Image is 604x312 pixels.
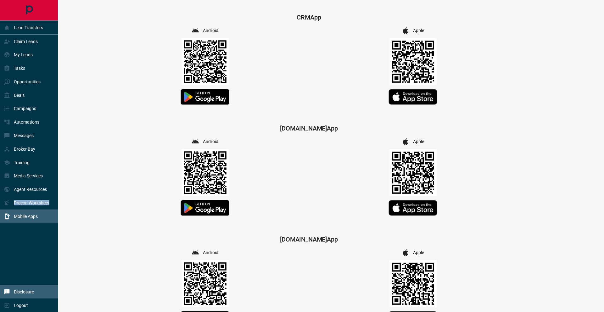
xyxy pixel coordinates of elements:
p: Android [203,249,219,256]
h2: CRM App [297,14,321,21]
img: download app on google play [181,200,229,216]
img: QR Code for Android [182,38,229,85]
img: QR Code for Android [182,260,229,307]
h2: [DOMAIN_NAME] App [280,236,338,243]
p: Apple [413,27,424,34]
p: Apple [413,138,424,145]
p: Android [203,27,219,34]
p: Apple [413,249,424,256]
img: QR Code for Apple [389,149,437,196]
img: download app on iOS [389,89,437,105]
img: download app on iOS [389,200,437,216]
img: download app on google play [181,89,229,105]
img: QR Code for Apple [389,38,437,85]
img: QR Code for Android [182,149,229,196]
h2: [DOMAIN_NAME] App [280,125,338,132]
p: Android [203,138,219,145]
img: QR Code for Apple [389,260,437,307]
